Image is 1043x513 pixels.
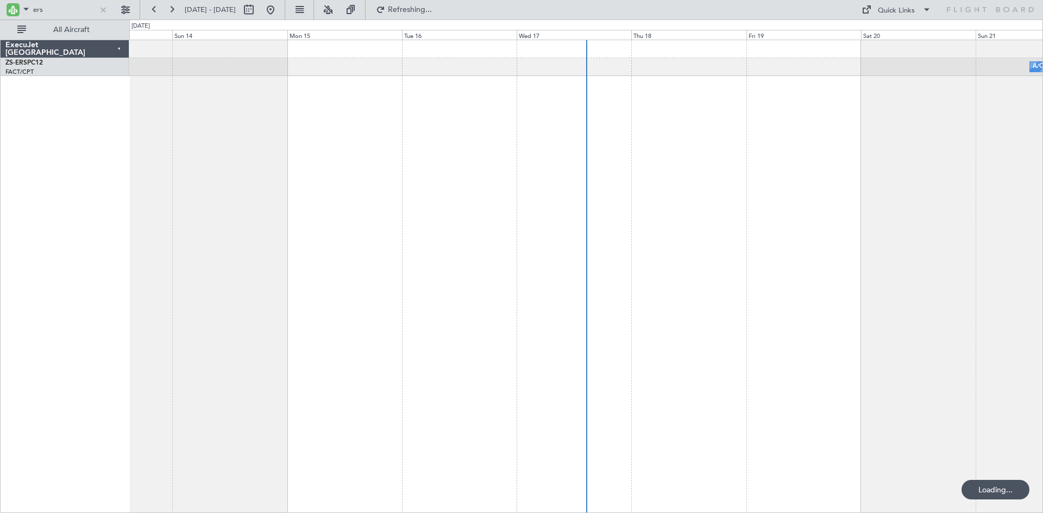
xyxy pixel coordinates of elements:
[402,30,517,40] div: Tue 16
[131,22,150,31] div: [DATE]
[5,60,43,66] a: ZS-ERSPC12
[631,30,746,40] div: Thu 18
[5,60,27,66] span: ZS-ERS
[185,5,236,15] span: [DATE] - [DATE]
[861,30,976,40] div: Sat 20
[746,30,861,40] div: Fri 19
[517,30,631,40] div: Wed 17
[856,1,937,18] button: Quick Links
[172,30,287,40] div: Sun 14
[287,30,402,40] div: Mon 15
[878,5,915,16] div: Quick Links
[5,68,34,76] a: FACT/CPT
[28,26,115,34] span: All Aircraft
[12,21,118,39] button: All Aircraft
[387,6,433,14] span: Refreshing...
[371,1,436,18] button: Refreshing...
[33,2,96,18] input: A/C (Reg. or Type)
[962,480,1029,499] div: Loading...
